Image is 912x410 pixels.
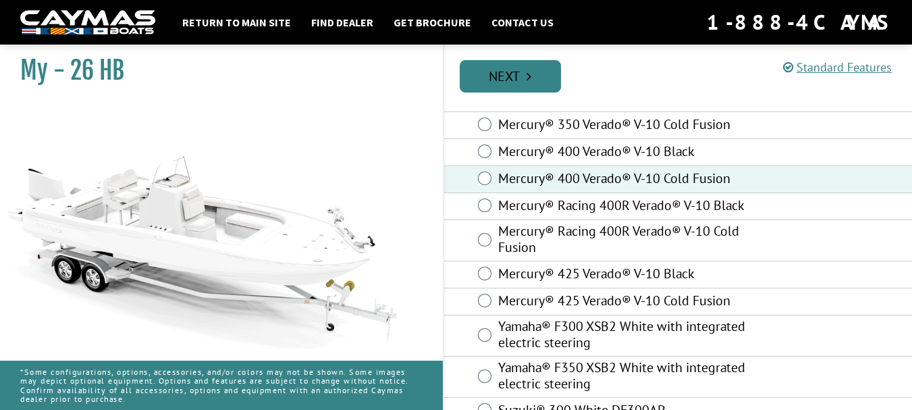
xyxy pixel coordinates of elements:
a: Return to main site [176,14,298,31]
a: Get Brochure [387,14,478,31]
label: Yamaha® F350 XSB2 White with integrated electric steering [498,359,747,395]
label: Mercury® 425 Verado® V-10 Cold Fusion [498,292,747,312]
label: Mercury® Racing 400R Verado® V-10 Cold Fusion [498,223,747,259]
label: Mercury® 400 Verado® V-10 Cold Fusion [498,170,747,190]
label: Mercury® 425 Verado® V-10 Black [498,265,747,285]
p: *Some configurations, options, accessories, and/or colors may not be shown. Some images may depic... [20,361,423,410]
a: Next [460,60,561,93]
img: white-logo-c9c8dbefe5ff5ceceb0f0178aa75bf4bb51f6bca0971e226c86eb53dfe498488.png [20,10,155,35]
a: Standard Features [783,59,892,75]
a: Contact Us [485,14,560,31]
h1: My - 26 HB [20,55,409,86]
label: Mercury® 350 Verado® V-10 Cold Fusion [498,116,747,136]
a: Find Dealer [304,14,380,31]
label: Mercury® 400 Verado® V-10 Black [498,143,747,163]
div: 1-888-4CAYMAS [707,7,892,37]
label: Yamaha® F300 XSB2 White with integrated electric steering [498,318,747,354]
label: Mercury® Racing 400R Verado® V-10 Black [498,197,747,217]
